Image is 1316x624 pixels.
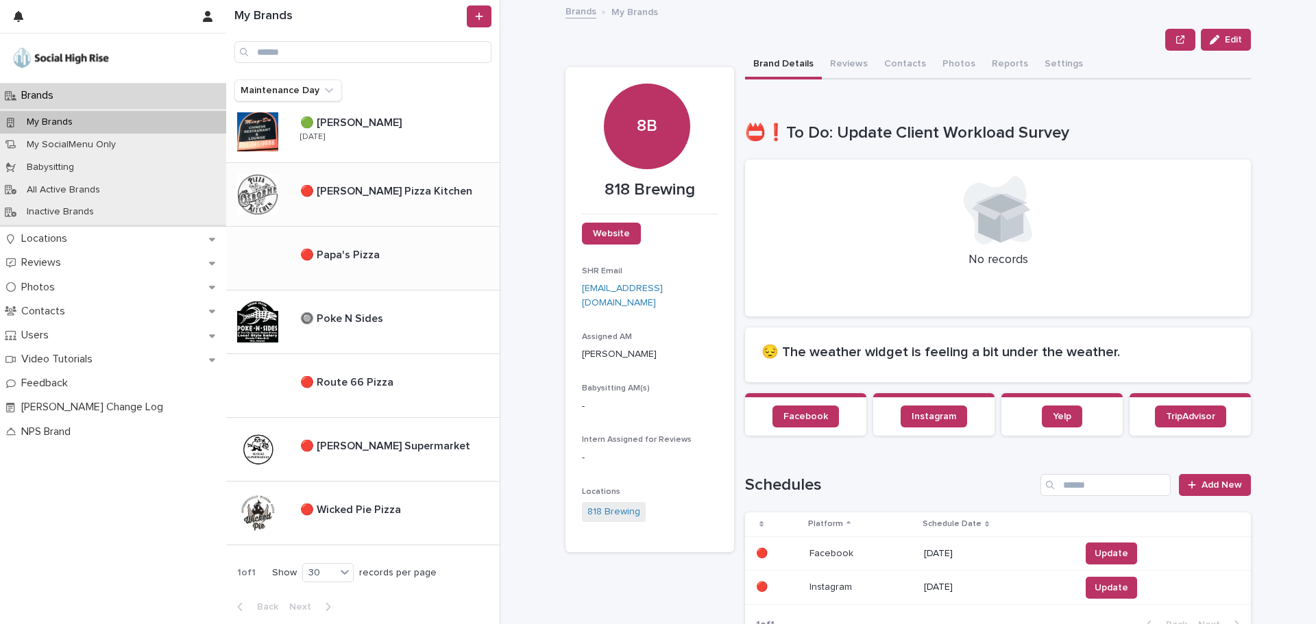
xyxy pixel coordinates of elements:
[16,206,105,218] p: Inactive Brands
[761,344,1234,360] h2: 😔 The weather widget is feeling a bit under the weather.
[16,281,66,294] p: Photos
[876,51,934,79] button: Contacts
[901,405,967,427] a: Instagram
[582,436,692,444] span: Intern Assigned for Reviews
[300,114,404,129] p: 🟢 [PERSON_NAME]
[226,482,500,545] a: 🔴 Wicked Pie Pizza🔴 Wicked Pie Pizza
[16,139,127,151] p: My SocialMenu Only
[582,488,620,496] span: Locations
[16,89,64,102] p: Brands
[234,79,342,101] button: Maintenance Day
[924,548,1069,560] p: [DATE]
[756,579,770,593] p: 🔴
[1095,581,1128,595] span: Update
[582,333,632,341] span: Assigned AM
[611,3,658,18] p: My Brands
[756,545,770,560] p: 🔴
[226,290,500,354] a: 🔘 Poke N Sides🔘 Poke N Sides
[822,51,876,79] button: Reviews
[226,601,284,613] button: Back
[300,373,396,389] p: 🔴 Route 66 Pizza
[783,412,828,421] span: Facebook
[745,571,1251,605] tr: 🔴🔴 InstagramInstagram [DATE]Update
[745,123,1251,143] h1: 📛❗To Do: Update Client Workload Survey
[300,437,473,453] p: 🔴 [PERSON_NAME] Supermarket
[582,267,622,275] span: SHR Email
[761,253,1234,268] p: No records
[300,501,404,516] p: 🔴 Wicked Pie Pizza
[1225,35,1242,45] span: Edit
[1201,29,1251,51] button: Edit
[984,51,1036,79] button: Reports
[924,582,1069,593] p: [DATE]
[300,310,386,325] p: 🔘 Poke N Sides
[745,536,1251,571] tr: 🔴🔴 FacebookFacebook [DATE]Update
[16,305,76,318] p: Contacts
[226,354,500,418] a: 🔴 Route 66 Pizza🔴 Route 66 Pizza
[284,601,342,613] button: Next
[300,182,475,198] p: 🔴 [PERSON_NAME] Pizza Kitchen
[16,401,174,414] p: [PERSON_NAME] Change Log
[809,579,855,593] p: Instagram
[1155,405,1226,427] a: TripAdvisor
[16,329,60,342] p: Users
[582,451,718,465] p: -
[809,545,856,560] p: Facebook
[16,184,111,196] p: All Active Brands
[234,9,464,24] h1: My Brands
[303,566,336,580] div: 30
[1053,412,1071,421] span: Yelp
[1036,51,1091,79] button: Settings
[923,516,982,532] p: Schedule Date
[289,602,319,612] span: Next
[300,132,325,142] p: [DATE]
[745,51,822,79] button: Brand Details
[272,567,297,579] p: Show
[226,163,500,227] a: 🔴 [PERSON_NAME] Pizza Kitchen🔴 [PERSON_NAME] Pizza Kitchen
[808,516,843,532] p: Platform
[912,412,956,421] span: Instagram
[1086,577,1137,599] button: Update
[582,223,641,245] a: Website
[582,347,718,362] p: [PERSON_NAME]
[1202,480,1242,490] span: Add New
[226,99,500,163] a: 🟢 [PERSON_NAME]🟢 [PERSON_NAME] [DATE]
[11,45,111,72] img: o5DnuTxEQV6sW9jFYBBf
[16,425,82,438] p: NPS Brand
[16,256,72,269] p: Reviews
[582,399,718,414] p: -
[16,116,84,128] p: My Brands
[772,405,839,427] a: Facebook
[16,353,103,366] p: Video Tutorials
[16,232,78,245] p: Locations
[1166,412,1215,421] span: TripAdvisor
[1095,547,1128,560] span: Update
[565,3,596,18] a: Brands
[226,227,500,290] a: 🔴 Papa's Pizza🔴 Papa's Pizza
[582,284,663,308] a: [EMAIL_ADDRESS][DOMAIN_NAME]
[234,41,491,63] input: Search
[604,31,690,136] div: 8B
[249,602,278,612] span: Back
[745,475,1035,495] h1: Schedules
[226,418,500,482] a: 🔴 [PERSON_NAME] Supermarket🔴 [PERSON_NAME] Supermarket
[226,556,267,590] p: 1 of 1
[582,180,718,200] p: 818 Brewing
[1179,474,1251,496] a: Add New
[1040,474,1171,496] input: Search
[16,162,85,173] p: Babysitting
[300,246,382,262] p: 🔴 Papa's Pizza
[1086,542,1137,564] button: Update
[582,384,650,392] span: Babysitting AM(s)
[1042,405,1082,427] a: Yelp
[934,51,984,79] button: Photos
[587,505,640,519] a: 818 Brewing
[593,229,630,238] span: Website
[16,377,79,390] p: Feedback
[359,567,437,579] p: records per page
